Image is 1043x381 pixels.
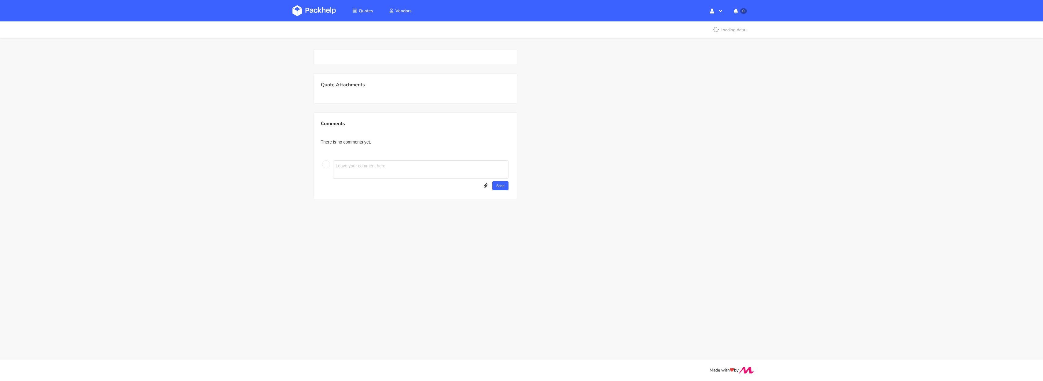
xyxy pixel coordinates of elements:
span: 0 [740,8,747,14]
a: Vendors [382,5,419,16]
img: Dashboard [292,5,336,16]
button: 0 [729,5,751,16]
span: Quotes [359,8,373,14]
span: Vendors [395,8,412,14]
p: There is no comments yet. [321,140,510,144]
img: Move Closer [739,367,755,374]
a: Quotes [345,5,380,16]
button: Send [492,181,509,190]
p: Loading data... [710,24,751,35]
div: Made with by [285,367,759,374]
p: Comments [321,120,510,127]
p: Quote Attachments [321,81,510,89]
